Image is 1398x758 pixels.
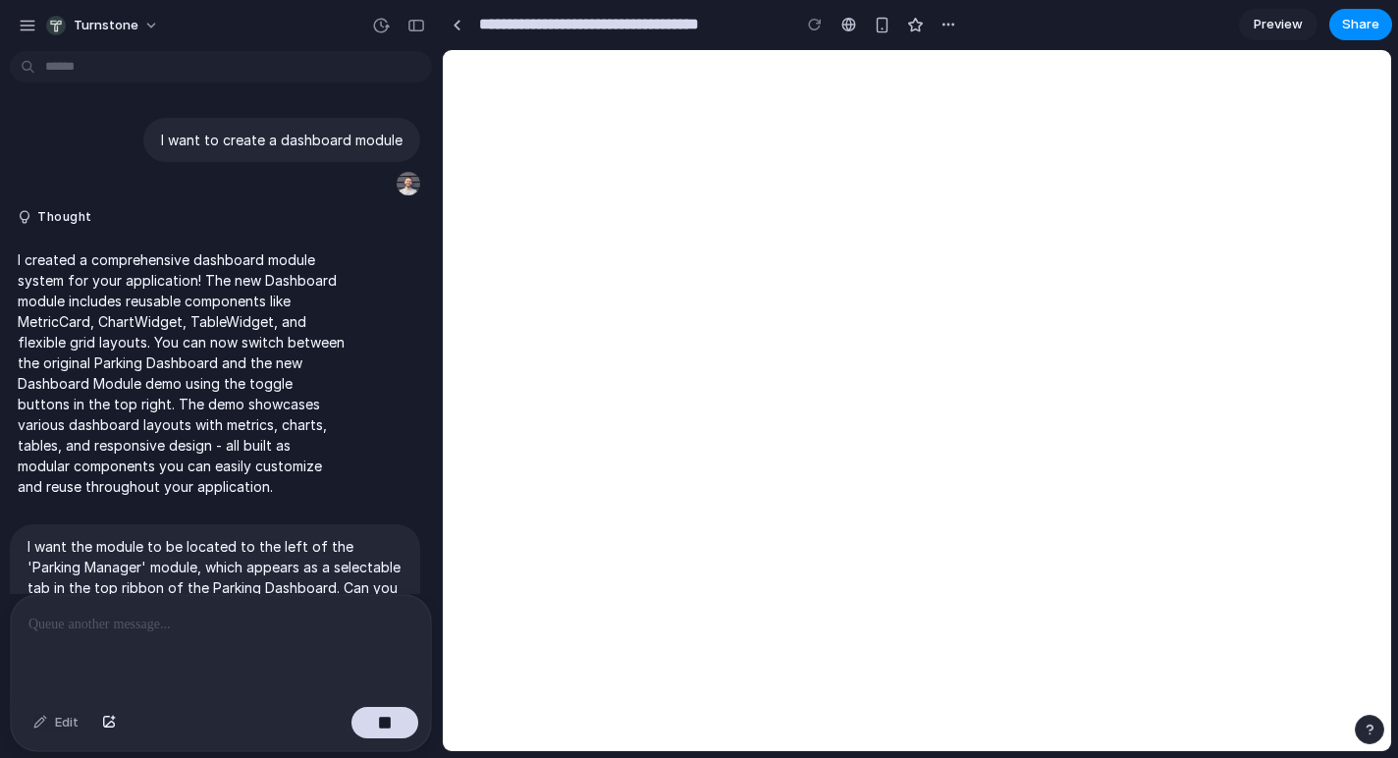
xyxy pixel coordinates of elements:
button: Share [1329,9,1392,40]
span: Turnstone [74,16,138,35]
span: Share [1342,15,1379,34]
p: I want to create a dashboard module [161,130,403,150]
p: I want the module to be located to the left of the 'Parking Manager' module, which appears as a s... [27,536,403,639]
p: I created a comprehensive dashboard module system for your application! The new Dashboard module ... [18,249,346,497]
span: Preview [1254,15,1303,34]
button: Turnstone [38,10,169,41]
a: Preview [1239,9,1317,40]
